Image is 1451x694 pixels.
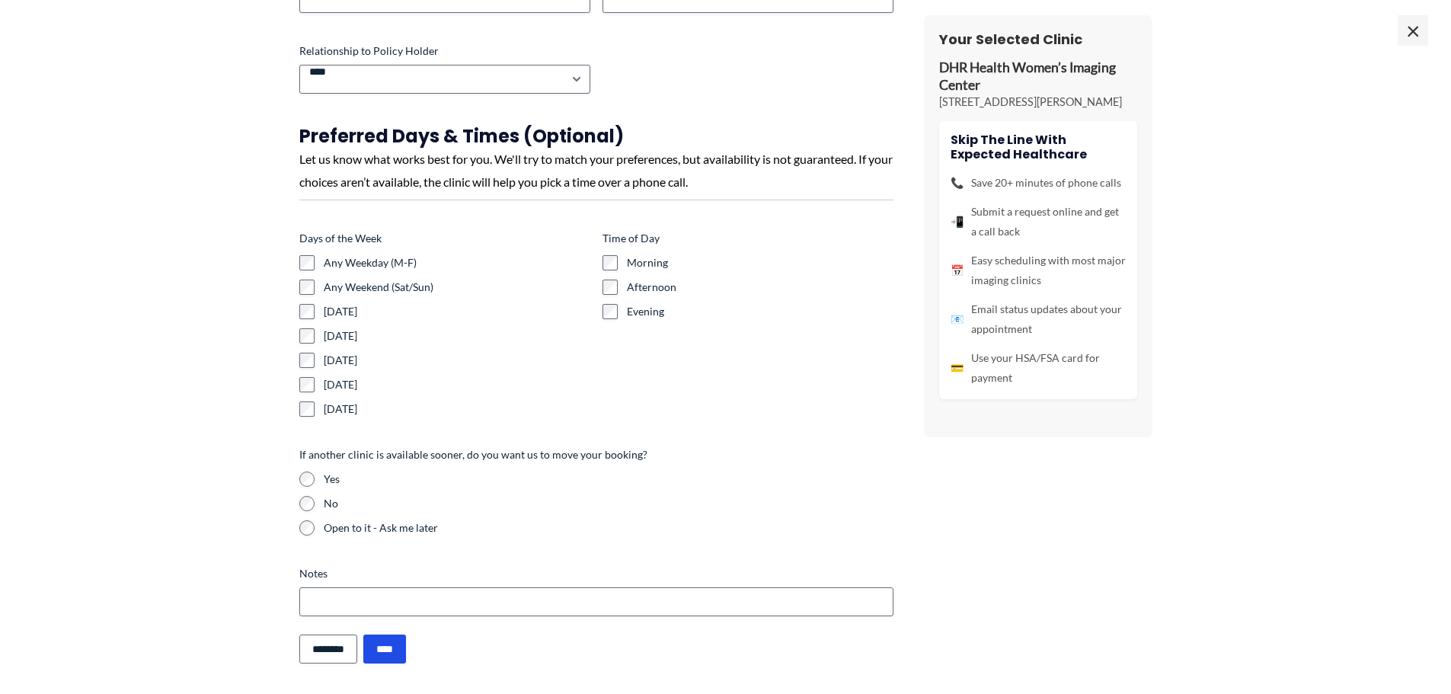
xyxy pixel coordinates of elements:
[939,59,1137,94] p: DHR Health Women’s Imaging Center
[602,231,660,246] legend: Time of Day
[951,299,1126,339] li: Email status updates about your appointment
[951,173,1126,193] li: Save 20+ minutes of phone calls
[951,358,964,378] span: 💳
[324,353,590,368] label: [DATE]
[627,304,893,319] label: Evening
[627,280,893,295] label: Afternoon
[324,472,893,487] label: Yes
[324,255,590,270] label: Any Weekday (M-F)
[299,231,382,246] legend: Days of the Week
[951,173,964,193] span: 📞
[939,94,1137,110] p: [STREET_ADDRESS][PERSON_NAME]
[951,261,964,280] span: 📅
[951,251,1126,290] li: Easy scheduling with most major imaging clinics
[951,309,964,329] span: 📧
[299,148,893,193] div: Let us know what works best for you. We'll try to match your preferences, but availability is not...
[951,212,964,232] span: 📲
[324,328,590,344] label: [DATE]
[1398,15,1428,46] span: ×
[324,377,590,392] label: [DATE]
[951,348,1126,388] li: Use your HSA/FSA card for payment
[324,496,893,511] label: No
[939,30,1137,48] h3: Your Selected Clinic
[951,202,1126,241] li: Submit a request online and get a call back
[299,43,590,59] label: Relationship to Policy Holder
[299,124,893,148] h3: Preferred Days & Times (Optional)
[324,401,590,417] label: [DATE]
[299,566,893,581] label: Notes
[324,520,893,536] label: Open to it - Ask me later
[627,255,893,270] label: Morning
[324,304,590,319] label: [DATE]
[324,280,590,295] label: Any Weekend (Sat/Sun)
[951,133,1126,162] h4: Skip the line with Expected Healthcare
[299,447,647,462] legend: If another clinic is available sooner, do you want us to move your booking?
